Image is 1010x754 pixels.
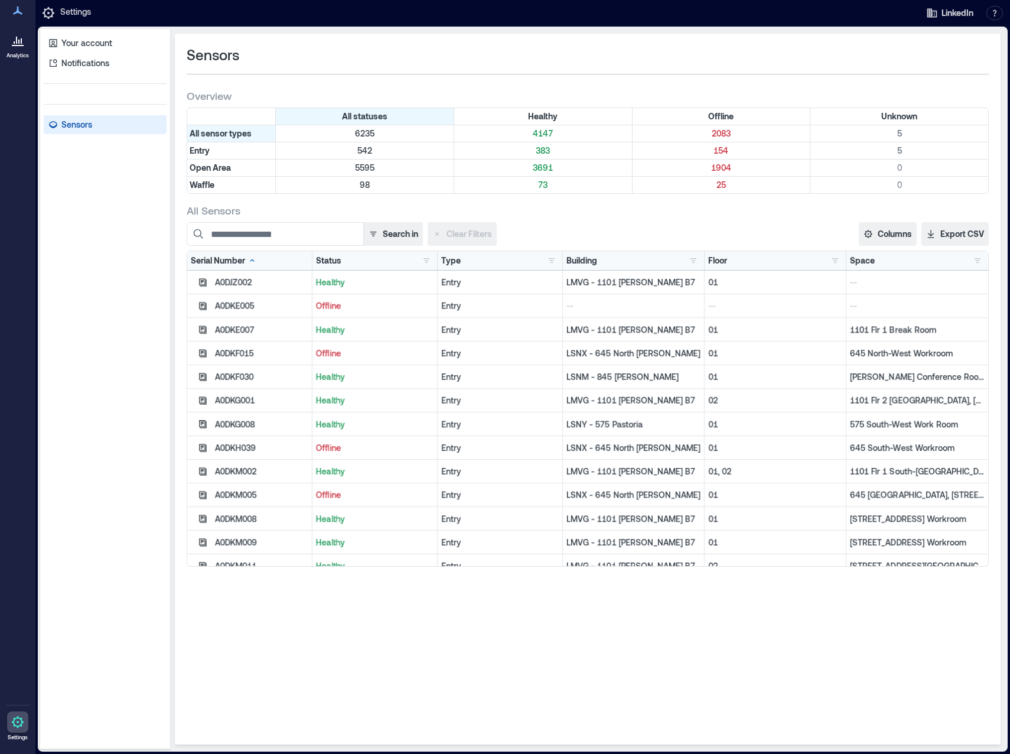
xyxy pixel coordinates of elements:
div: Filter by Type: Waffle & Status: Offline [633,177,811,193]
p: 5595 [278,162,451,174]
div: Filter by Type: Waffle & Status: Healthy [454,177,633,193]
button: Columns [859,222,917,246]
p: 01 [708,537,842,548]
div: All statuses [276,108,454,125]
div: A0DKE007 [215,324,308,336]
p: Offline [316,489,434,501]
p: LSNM - 845 [PERSON_NAME] [566,371,701,383]
div: Filter by Type: Waffle [187,177,276,193]
button: LinkedIn [923,4,977,22]
div: All sensor types [187,125,276,142]
p: -- [566,300,701,312]
p: 5 [813,128,986,139]
p: Healthy [316,418,434,430]
div: A0DKF015 [215,347,308,359]
p: 25 [635,179,808,191]
p: Sensors [61,119,92,131]
p: 02 [708,560,842,572]
p: 01 [708,442,842,454]
div: A0DKM008 [215,513,308,525]
p: LMVG - 1101 [PERSON_NAME] B7 [566,466,701,477]
div: Entry [441,347,559,359]
p: Analytics [6,52,29,59]
p: LSNX - 645 North [PERSON_NAME] [566,442,701,454]
p: LSNX - 645 North [PERSON_NAME] [566,489,701,501]
button: Search in [363,222,423,246]
p: 3691 [457,162,630,174]
div: Entry [441,300,559,312]
p: 01 [708,371,842,383]
p: Offline [316,442,434,454]
div: Entry [441,418,559,430]
p: 645 [GEOGRAPHIC_DATA], [STREET_ADDRESS] Workroom [850,489,985,501]
div: Building [566,255,597,266]
div: Entry [441,442,559,454]
p: Healthy [316,324,434,336]
p: 01 [708,489,842,501]
p: 542 [278,145,451,157]
p: 5 [813,145,986,157]
div: Filter by Type: Entry & Status: Offline [633,142,811,159]
p: Offline [316,300,434,312]
p: 383 [457,145,630,157]
div: Filter by Type: Waffle & Status: Unknown (0 sensors) [810,177,988,193]
p: 01 [708,418,842,430]
p: Healthy [316,537,434,548]
div: Space [850,255,875,266]
div: A0DKE005 [215,300,308,312]
p: Healthy [316,371,434,383]
p: [STREET_ADDRESS] Workroom [850,513,985,525]
p: Healthy [316,466,434,477]
div: Filter by Status: Healthy [454,108,633,125]
div: Filter by Type: Entry & Status: Healthy [454,142,633,159]
p: 645 North-West Workroom [850,347,985,359]
div: A0DKM009 [215,537,308,548]
p: 1101 Flr 2 [GEOGRAPHIC_DATA], [GEOGRAPHIC_DATA] 2 South-[GEOGRAPHIC_DATA] [850,395,985,407]
div: Status [316,255,341,266]
p: [STREET_ADDRESS] Workroom [850,537,985,548]
p: Settings [60,6,91,20]
p: 01 [708,513,842,525]
div: A0DKM011 [215,560,308,572]
a: Analytics [3,26,32,63]
p: 0 [813,179,986,191]
div: Entry [441,489,559,501]
div: A0DJZ002 [215,277,308,288]
div: Filter by Type: Open Area & Status: Offline [633,160,811,176]
p: 2083 [635,128,808,139]
div: Filter by Type: Open Area & Status: Unknown (0 sensors) [810,160,988,176]
div: Entry [441,395,559,407]
p: Offline [316,347,434,359]
p: LMVG - 1101 [PERSON_NAME] B7 [566,560,701,572]
p: -- [850,300,985,312]
span: Sensors [187,45,239,64]
p: Healthy [316,395,434,407]
span: Overview [187,89,232,103]
p: Settings [8,734,28,741]
p: 6235 [278,128,451,139]
div: A0DKF030 [215,371,308,383]
div: Entry [441,371,559,383]
a: Your account [44,34,167,53]
div: Filter by Type: Entry [187,142,276,159]
p: LMVG - 1101 [PERSON_NAME] B7 [566,395,701,407]
p: 1904 [635,162,808,174]
p: 02 [708,395,842,407]
p: 98 [278,179,451,191]
p: -- [850,277,985,288]
div: Filter by Type: Open Area [187,160,276,176]
div: Filter by Type: Entry & Status: Unknown [810,142,988,159]
div: Filter by Status: Unknown [810,108,988,125]
button: Export CSV [921,222,989,246]
div: A0DKM002 [215,466,308,477]
p: 575 South-West Work Room [850,418,985,430]
a: Settings [4,708,32,745]
p: Your account [61,37,112,49]
p: LSNX - 645 North [PERSON_NAME] [566,347,701,359]
p: 01 [708,277,842,288]
p: 1101 Flr 1 South-[GEOGRAPHIC_DATA], 1101 Flr 2 South-[GEOGRAPHIC_DATA] [850,466,985,477]
p: 01 [708,324,842,336]
div: Entry [441,277,559,288]
div: Filter by Type: Open Area & Status: Healthy [454,160,633,176]
p: 73 [457,179,630,191]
